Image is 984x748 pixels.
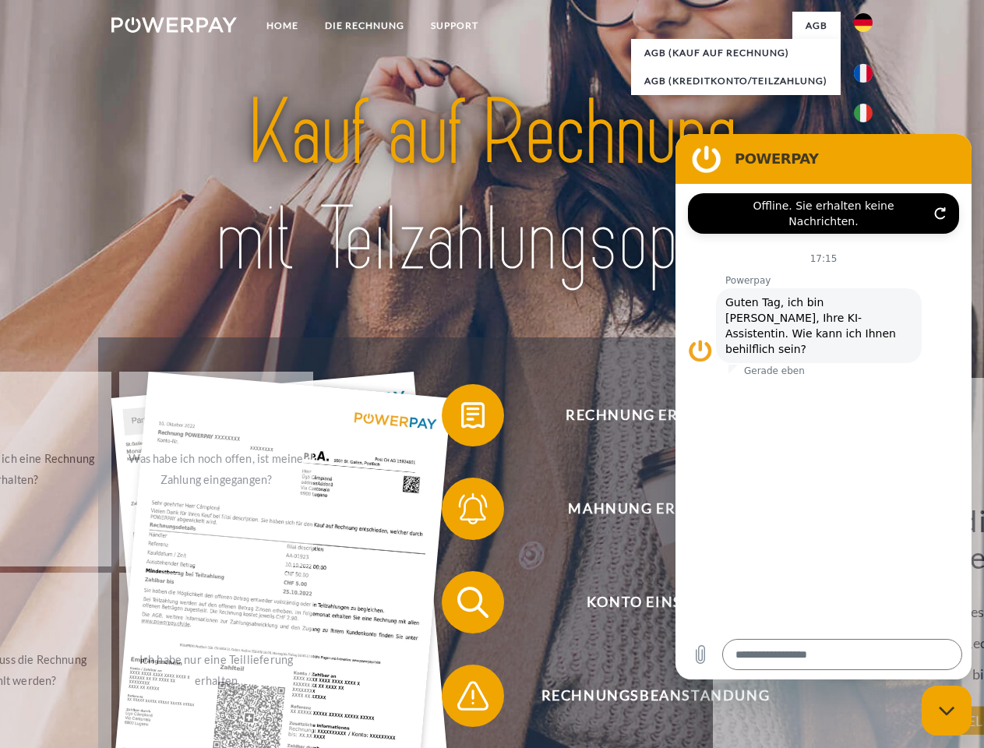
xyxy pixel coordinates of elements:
[442,665,847,727] button: Rechnungsbeanstandung
[922,686,972,736] iframe: Schaltfläche zum Öffnen des Messaging-Fensters; Konversation läuft
[636,448,811,490] div: [PERSON_NAME] wurde retourniert
[129,649,304,691] div: Ich habe nur eine Teillieferung erhalten
[233,458,408,479] div: zurück
[253,12,312,40] a: Home
[631,39,841,67] a: AGB (Kauf auf Rechnung)
[453,583,492,622] img: qb_search.svg
[464,665,846,727] span: Rechnungsbeanstandung
[631,67,841,95] a: AGB (Kreditkonto/Teilzahlung)
[442,571,847,633] button: Konto einsehen
[464,571,846,633] span: Konto einsehen
[792,12,841,40] a: agb
[149,75,835,298] img: title-powerpay_de.svg
[854,64,873,83] img: fr
[435,448,610,490] div: Ich habe die Rechnung bereits bezahlt
[453,676,492,715] img: qb_warning.svg
[129,448,304,490] div: Was habe ich noch offen, ist meine Zahlung eingegangen?
[119,372,313,566] a: Was habe ich noch offen, ist meine Zahlung eingegangen?
[854,13,873,32] img: de
[854,104,873,122] img: it
[312,12,418,40] a: DIE RECHNUNG
[111,17,237,33] img: logo-powerpay-white.svg
[418,12,492,40] a: SUPPORT
[675,134,972,679] iframe: Messaging-Fenster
